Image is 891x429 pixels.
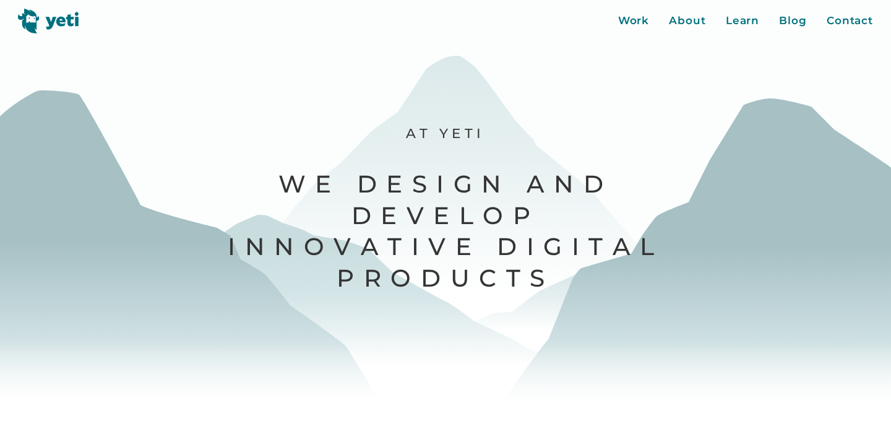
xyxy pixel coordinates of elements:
img: Yeti logo [18,9,79,33]
a: Work [618,13,650,29]
a: Learn [726,13,760,29]
a: About [669,13,706,29]
a: Contact [827,13,873,29]
span: n [245,231,275,262]
span: l [640,231,664,262]
a: Blog [779,13,807,29]
span: I [228,231,245,262]
p: At Yeti [226,124,665,142]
